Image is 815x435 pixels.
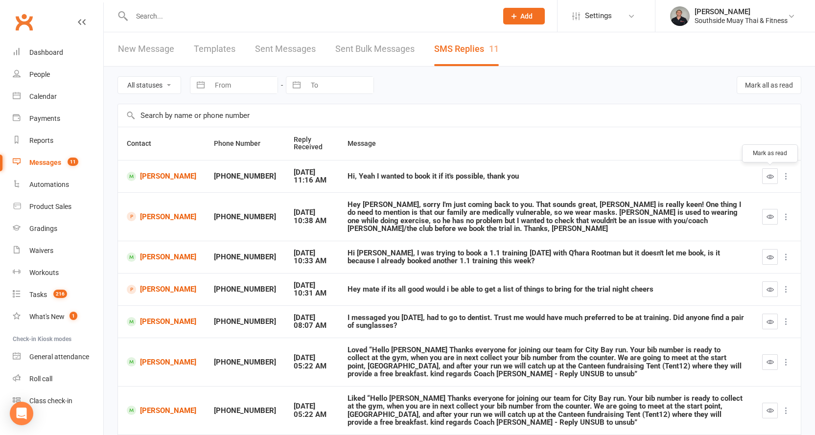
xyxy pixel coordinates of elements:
a: Sent Bulk Messages [335,32,415,66]
div: Workouts [29,269,59,276]
a: Tasks 216 [13,284,103,306]
div: 08:07 AM [294,321,330,330]
a: Payments [13,108,103,130]
a: Automations [13,174,103,196]
img: thumb_image1524148262.png [670,6,690,26]
a: Roll call [13,368,103,390]
a: [PERSON_NAME] [127,285,196,294]
div: What's New [29,313,65,321]
span: 1 [70,312,77,320]
span: 11 [68,158,78,166]
a: Calendar [13,86,103,108]
a: [PERSON_NAME] [127,252,196,262]
th: Phone Number [205,127,285,160]
div: Messages [29,159,61,166]
div: [DATE] [294,168,330,177]
a: [PERSON_NAME] [127,172,196,181]
div: General attendance [29,353,89,361]
input: Search... [129,9,490,23]
div: Payments [29,114,60,122]
div: [PHONE_NUMBER] [214,172,276,181]
div: [PHONE_NUMBER] [214,318,276,326]
div: Class check-in [29,397,72,405]
div: 05:22 AM [294,411,330,419]
a: Clubworx [12,10,36,34]
a: General attendance kiosk mode [13,346,103,368]
div: Liked “Hello [PERSON_NAME] Thanks everyone for joining our team for City Bay run. Your bib number... [348,394,745,427]
div: 10:38 AM [294,217,330,225]
div: I messaged you [DATE], had to go to dentist. Trust me would have much preferred to be at training... [348,314,745,330]
div: Dashboard [29,48,63,56]
div: Southside Muay Thai & Fitness [695,16,788,25]
th: Message [339,127,753,160]
a: Waivers [13,240,103,262]
div: Hi, Yeah I wanted to book it if it's possible, thank you [348,172,745,181]
th: Reply Received [285,127,339,160]
div: 10:31 AM [294,289,330,298]
div: Hey mate if its all good would i be able to get a list of things to bring for the trial night cheers [348,285,745,294]
a: [PERSON_NAME] [127,317,196,326]
div: 11 [489,44,499,54]
a: Gradings [13,218,103,240]
div: 10:33 AM [294,257,330,265]
div: Waivers [29,247,53,254]
a: [PERSON_NAME] [127,406,196,415]
div: [DATE] [294,281,330,290]
div: 05:22 AM [294,362,330,370]
a: Product Sales [13,196,103,218]
input: From [210,77,278,93]
div: 11:16 AM [294,176,330,184]
span: Settings [585,5,612,27]
div: [DATE] [294,402,330,411]
div: Calendar [29,92,57,100]
div: Reports [29,137,53,144]
a: People [13,64,103,86]
a: Messages 11 [13,152,103,174]
div: Tasks [29,291,47,298]
a: [PERSON_NAME] [127,357,196,366]
div: [DATE] [294,354,330,362]
input: Search by name or phone number [118,104,801,127]
a: Workouts [13,262,103,284]
div: Loved “Hello [PERSON_NAME] Thanks everyone for joining our team for City Bay run. Your bib number... [348,346,745,378]
th: Contact [118,127,205,160]
div: Automations [29,181,69,188]
a: Dashboard [13,42,103,64]
button: Mark all as read [737,76,801,94]
div: Product Sales [29,203,71,210]
div: [PHONE_NUMBER] [214,285,276,294]
a: New Message [118,32,174,66]
div: [PHONE_NUMBER] [214,253,276,261]
a: Sent Messages [255,32,316,66]
div: Hi [PERSON_NAME], I was trying to book a 1.1 training [DATE] with Q'hara Rootman but it doesn't l... [348,249,745,265]
div: [PHONE_NUMBER] [214,213,276,221]
button: Add [503,8,545,24]
div: People [29,70,50,78]
div: [DATE] [294,314,330,322]
a: SMS Replies11 [434,32,499,66]
div: [DATE] [294,208,330,217]
a: What's New1 [13,306,103,328]
a: Templates [194,32,235,66]
a: [PERSON_NAME] [127,212,196,221]
a: Reports [13,130,103,152]
div: [PERSON_NAME] [695,7,788,16]
div: [PHONE_NUMBER] [214,407,276,415]
div: Gradings [29,225,57,232]
a: Class kiosk mode [13,390,103,412]
span: Add [520,12,533,20]
div: Open Intercom Messenger [10,402,33,425]
div: Hey [PERSON_NAME], sorry I'm just coming back to you. That sounds great, [PERSON_NAME] is really ... [348,201,745,233]
div: [DATE] [294,249,330,257]
div: Roll call [29,375,52,383]
input: To [305,77,373,93]
div: [PHONE_NUMBER] [214,358,276,366]
span: 216 [53,290,67,298]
